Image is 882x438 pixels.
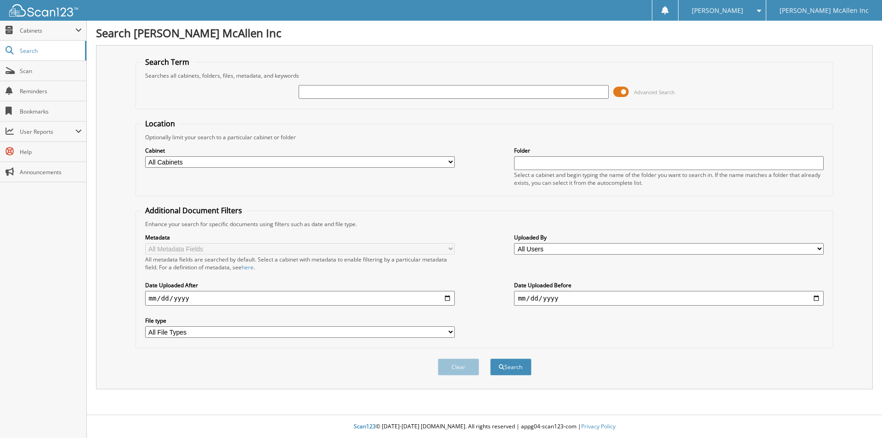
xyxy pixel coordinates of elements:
[581,422,616,430] a: Privacy Policy
[145,233,455,241] label: Metadata
[20,168,82,176] span: Announcements
[87,415,882,438] div: © [DATE]-[DATE] [DOMAIN_NAME]. All rights reserved | appg04-scan123-com |
[141,133,829,141] div: Optionally limit your search to a particular cabinet or folder
[9,4,78,17] img: scan123-logo-white.svg
[20,27,75,34] span: Cabinets
[145,317,455,324] label: File type
[145,147,455,154] label: Cabinet
[141,205,247,216] legend: Additional Document Filters
[836,394,882,438] iframe: Chat Widget
[145,291,455,306] input: start
[438,358,479,375] button: Clear
[514,147,824,154] label: Folder
[354,422,376,430] span: Scan123
[141,57,194,67] legend: Search Term
[141,119,180,129] legend: Location
[20,87,82,95] span: Reminders
[20,128,75,136] span: User Reports
[490,358,531,375] button: Search
[141,72,829,80] div: Searches all cabinets, folders, files, metadata, and keywords
[514,233,824,241] label: Uploaded By
[780,8,869,13] span: [PERSON_NAME] McAllen Inc
[514,291,824,306] input: end
[20,148,82,156] span: Help
[20,108,82,115] span: Bookmarks
[634,89,675,96] span: Advanced Search
[145,281,455,289] label: Date Uploaded After
[141,220,829,228] div: Enhance your search for specific documents using filters such as date and file type.
[514,281,824,289] label: Date Uploaded Before
[145,256,455,271] div: All metadata fields are searched by default. Select a cabinet with metadata to enable filtering b...
[242,263,254,271] a: here
[96,25,873,40] h1: Search [PERSON_NAME] McAllen Inc
[692,8,743,13] span: [PERSON_NAME]
[514,171,824,187] div: Select a cabinet and begin typing the name of the folder you want to search in. If the name match...
[20,67,82,75] span: Scan
[20,47,80,55] span: Search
